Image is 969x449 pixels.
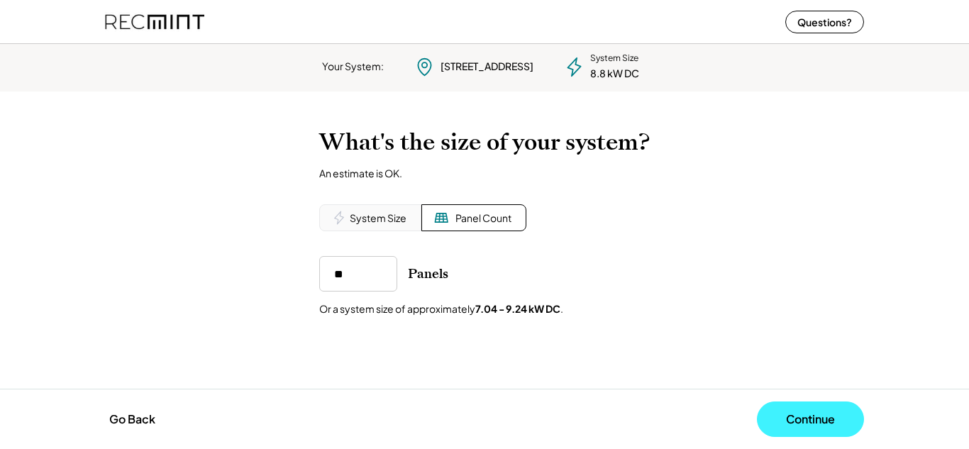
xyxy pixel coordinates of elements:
img: recmint-logotype%403x%20%281%29.jpeg [105,3,204,40]
div: 8.8 kW DC [590,67,639,81]
img: Solar%20Panel%20Icon.svg [434,211,448,225]
button: Go Back [105,404,160,435]
div: System Size [350,211,406,226]
div: [STREET_ADDRESS] [441,60,533,74]
div: Panel Count [455,211,511,226]
div: An estimate is OK. [319,167,402,179]
div: Your System: [322,60,384,74]
button: Continue [757,401,864,437]
strong: 7.04 - 9.24 kW DC [475,302,560,315]
div: Or a system size of approximately . [319,302,563,316]
h2: What's the size of your system? [319,128,650,156]
div: Panels [408,265,448,282]
button: Questions? [785,11,864,33]
div: System Size [590,52,638,65]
